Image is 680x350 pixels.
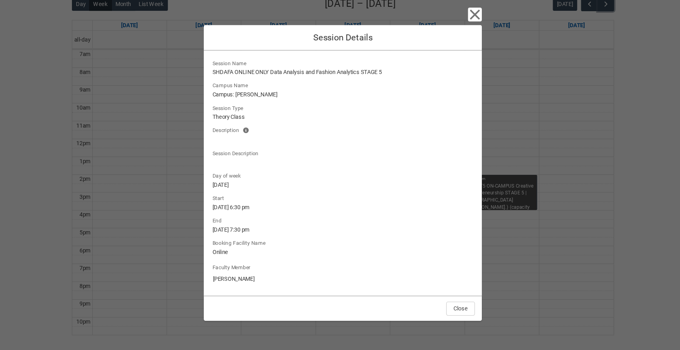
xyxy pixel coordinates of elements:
[220,104,252,113] span: Session Type
[220,228,272,237] span: Booking Facility Name
[220,146,266,154] span: Session Description
[220,93,460,101] lightning-formatted-text: Campus: [PERSON_NAME]
[220,187,234,196] span: Start
[220,250,258,259] label: Faculty Member
[220,72,460,80] lightning-formatted-text: SHDAFA ONLINE ONLY Data Analysis and Fashion Analytics STAGE 5
[220,176,460,184] lightning-formatted-text: [DATE]
[220,114,460,122] lightning-formatted-text: Theory Class
[220,208,232,216] span: End
[435,287,461,300] button: Close
[220,196,460,204] lightning-formatted-text: [DATE] 6:30 pm
[220,124,248,133] span: Description
[220,217,460,225] lightning-formatted-text: [DATE] 7:30 pm
[220,63,255,72] span: Session Name
[313,39,368,49] span: Session Details
[220,166,249,175] span: Day of week
[220,83,256,92] span: Campus Name
[455,17,468,30] button: Close
[220,238,460,246] lightning-formatted-text: Online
